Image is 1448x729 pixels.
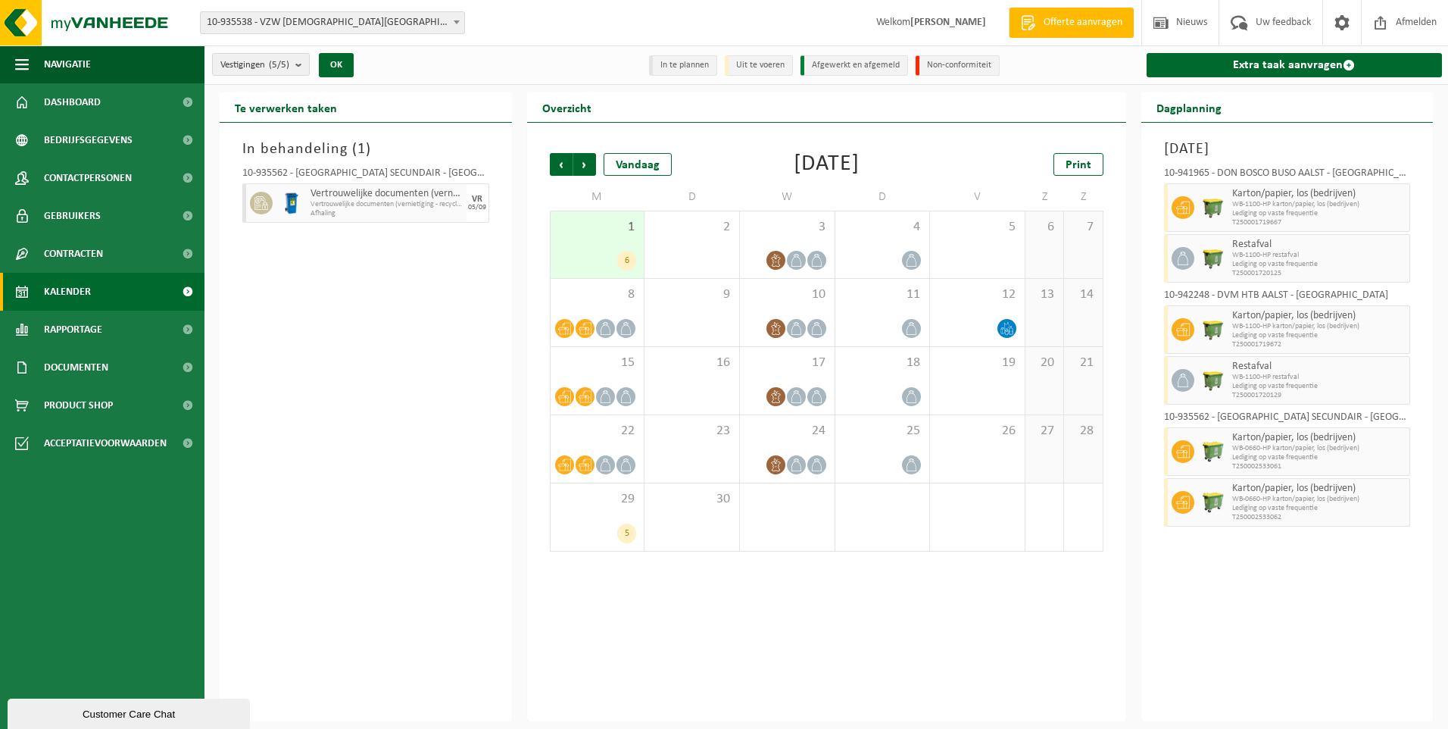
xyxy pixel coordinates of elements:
[1232,432,1406,444] span: Karton/papier, los (bedrijven)
[558,491,637,508] span: 29
[269,60,289,70] count: (5/5)
[44,424,167,462] span: Acceptatievoorwaarden
[740,183,835,211] td: W
[311,200,463,209] span: Vertrouwelijke documenten (vernietiging - recyclage)
[1232,239,1406,251] span: Restafval
[1202,491,1225,514] img: WB-0660-HPE-GN-50
[747,286,827,303] span: 10
[1164,168,1411,183] div: 10-941965 - DON BOSCO BUSO AALST - [GEOGRAPHIC_DATA]
[1232,483,1406,495] span: Karton/papier, los (bedrijven)
[558,355,637,371] span: 15
[930,183,1025,211] td: V
[604,153,672,176] div: Vandaag
[835,183,931,211] td: D
[1232,200,1406,209] span: WB-1100-HP karton/papier, los (bedrijven)
[550,183,645,211] td: M
[468,204,486,211] div: 05/09
[617,524,636,543] div: 5
[617,251,636,271] div: 6
[1232,504,1406,513] span: Lediging op vaste frequentie
[44,45,91,83] span: Navigatie
[794,153,860,176] div: [DATE]
[311,209,463,218] span: Afhaling
[1232,340,1406,349] span: T250001719672
[843,286,922,303] span: 11
[938,423,1017,440] span: 26
[747,423,827,440] span: 24
[644,183,740,211] td: D
[1202,247,1225,270] img: WB-1100-HPE-GN-50
[44,197,101,235] span: Gebruikers
[1232,322,1406,331] span: WB-1100-HP karton/papier, los (bedrijven)
[1064,183,1103,211] td: Z
[1232,251,1406,260] span: WB-1100-HP restafval
[652,355,732,371] span: 16
[910,17,986,28] strong: [PERSON_NAME]
[558,286,637,303] span: 8
[1072,423,1094,440] span: 28
[652,219,732,236] span: 2
[938,355,1017,371] span: 19
[652,491,732,508] span: 30
[44,83,101,121] span: Dashboard
[1164,138,1411,161] h3: [DATE]
[843,355,922,371] span: 18
[1232,218,1406,227] span: T250001719667
[44,349,108,386] span: Documenten
[1072,355,1094,371] span: 21
[938,286,1017,303] span: 12
[1202,318,1225,341] img: WB-1100-HPE-GN-50
[44,235,103,273] span: Contracten
[843,423,922,440] span: 25
[1072,219,1094,236] span: 7
[1232,331,1406,340] span: Lediging op vaste frequentie
[1232,391,1406,400] span: T250001720129
[1202,369,1225,392] img: WB-1100-HPE-GN-50
[1232,382,1406,391] span: Lediging op vaste frequentie
[1202,196,1225,219] img: WB-1100-HPE-GN-50
[220,54,289,77] span: Vestigingen
[1232,209,1406,218] span: Lediging op vaste frequentie
[319,53,354,77] button: OK
[1164,290,1411,305] div: 10-942248 - DVM HTB AALST - [GEOGRAPHIC_DATA]
[916,55,1000,76] li: Non-conformiteit
[1141,92,1237,122] h2: Dagplanning
[200,11,465,34] span: 10-935538 - VZW PRIESTER DAENS COLLEGE - AALST
[843,219,922,236] span: 4
[44,273,91,311] span: Kalender
[1033,219,1056,236] span: 6
[1232,453,1406,462] span: Lediging op vaste frequentie
[1232,188,1406,200] span: Karton/papier, los (bedrijven)
[1072,286,1094,303] span: 14
[747,355,827,371] span: 17
[242,138,489,161] h3: In behandeling ( )
[44,159,132,197] span: Contactpersonen
[1232,260,1406,269] span: Lediging op vaste frequentie
[280,192,303,214] img: WB-0240-HPE-BE-09
[472,195,482,204] div: VR
[1040,15,1126,30] span: Offerte aanvragen
[220,92,352,122] h2: Te verwerken taken
[201,12,464,33] span: 10-935538 - VZW PRIESTER DAENS COLLEGE - AALST
[649,55,717,76] li: In te plannen
[800,55,908,76] li: Afgewerkt en afgemeld
[652,286,732,303] span: 9
[1033,423,1056,440] span: 27
[1232,361,1406,373] span: Restafval
[1164,412,1411,427] div: 10-935562 - [GEOGRAPHIC_DATA] SECUNDAIR - [GEOGRAPHIC_DATA]
[1009,8,1134,38] a: Offerte aanvragen
[1033,355,1056,371] span: 20
[44,386,113,424] span: Product Shop
[357,142,366,157] span: 1
[550,153,573,176] span: Vorige
[311,188,463,200] span: Vertrouwelijke documenten (vernietiging - recyclage)
[527,92,607,122] h2: Overzicht
[1232,269,1406,278] span: T250001720125
[558,423,637,440] span: 22
[1202,440,1225,463] img: WB-0660-HPE-GN-50
[1232,310,1406,322] span: Karton/papier, los (bedrijven)
[44,311,102,349] span: Rapportage
[212,53,310,76] button: Vestigingen(5/5)
[725,55,793,76] li: Uit te voeren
